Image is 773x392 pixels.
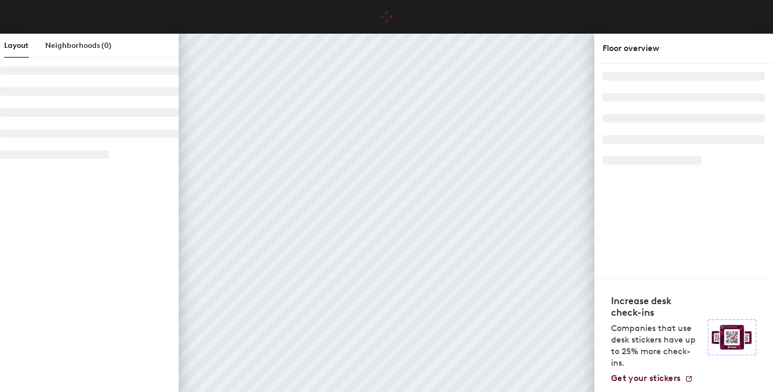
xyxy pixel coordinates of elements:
[4,41,28,50] span: Layout
[708,319,756,355] img: Sticker logo
[611,373,693,384] a: Get your stickers
[603,42,765,55] div: Floor overview
[611,373,680,383] span: Get your stickers
[611,323,701,369] p: Companies that use desk stickers have up to 25% more check-ins.
[611,295,701,318] h4: Increase desk check-ins
[45,41,111,50] span: Neighborhoods (0)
